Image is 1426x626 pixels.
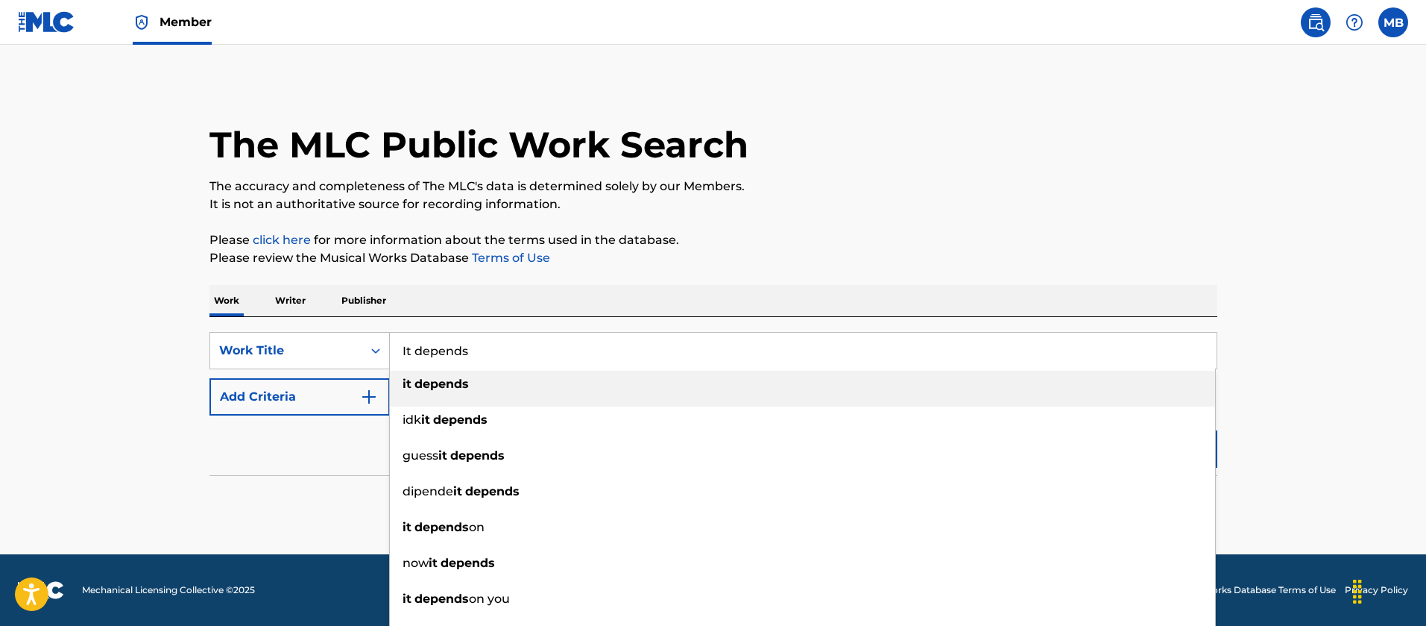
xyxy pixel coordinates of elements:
[209,378,390,416] button: Add Criteria
[1340,7,1369,37] div: Help
[1345,583,1408,597] a: Privacy Policy
[453,484,462,498] strong: it
[403,484,453,498] span: dipende
[1378,7,1408,37] div: User Menu
[438,448,447,463] strong: it
[209,195,1217,213] p: It is not an authoritative source for recording information.
[1301,7,1331,37] a: Public Search
[219,342,353,360] div: Work Title
[469,251,550,265] a: Terms of Use
[209,285,244,316] p: Work
[450,448,505,463] strong: depends
[403,556,429,570] span: now
[209,332,1217,475] form: Search Form
[441,556,495,570] strong: depends
[209,122,748,167] h1: The MLC Public Work Search
[433,413,488,427] strong: depends
[360,388,378,406] img: 9d2ae6d4665cec9f34b9.svg
[403,520,411,534] strong: it
[421,413,430,427] strong: it
[414,592,469,606] strong: depends
[18,581,64,599] img: logo
[1351,554,1426,626] iframe: Chat Widget
[1345,13,1363,31] img: help
[18,11,75,33] img: MLC Logo
[1167,583,1336,597] a: Musical Works Database Terms of Use
[209,178,1217,195] p: The accuracy and completeness of The MLC's data is determined solely by our Members.
[403,592,411,606] strong: it
[403,448,438,463] span: guess
[1307,13,1325,31] img: search
[337,285,391,316] p: Publisher
[209,249,1217,267] p: Please review the Musical Works Database
[414,377,469,391] strong: depends
[82,583,255,597] span: Mechanical Licensing Collective © 2025
[271,285,310,316] p: Writer
[403,413,421,427] span: idk
[133,13,151,31] img: Top Rightsholder
[469,520,485,534] span: on
[209,231,1217,249] p: Please for more information about the terms used in the database.
[253,233,311,247] a: click here
[1345,569,1369,614] div: Drag
[160,13,212,31] span: Member
[414,520,469,534] strong: depends
[429,556,438,570] strong: it
[469,592,510,606] span: on you
[465,484,520,498] strong: depends
[403,377,411,391] strong: it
